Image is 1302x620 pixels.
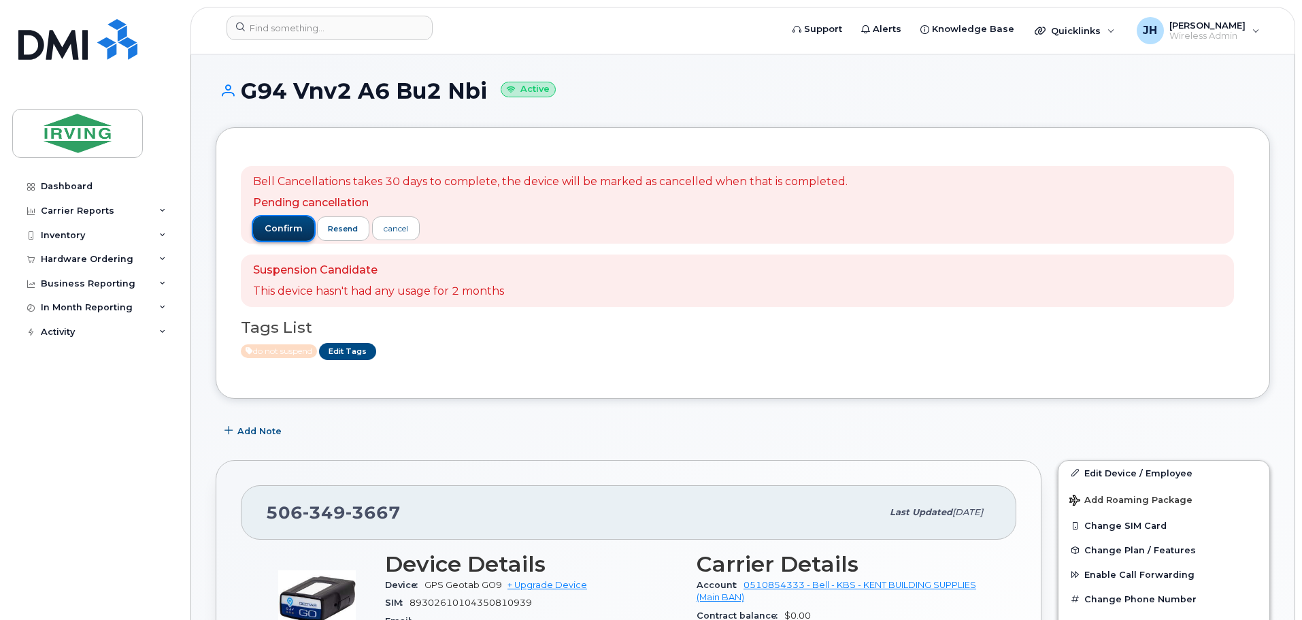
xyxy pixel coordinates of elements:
[952,507,983,517] span: [DATE]
[501,82,556,97] small: Active
[253,216,314,241] button: confirm
[216,79,1270,103] h1: G94 Vnv2 A6 Bu2 Nbi
[507,580,587,590] a: + Upgrade Device
[385,552,680,576] h3: Device Details
[1058,513,1269,538] button: Change SIM Card
[1058,538,1269,562] button: Change Plan / Features
[697,580,976,602] a: 0510854333 - Bell - KBS - KENT BUILDING SUPPLIES (Main BAN)
[1069,495,1192,508] span: Add Roaming Package
[1058,587,1269,611] button: Change Phone Number
[216,419,293,444] button: Add Note
[890,507,952,517] span: Last updated
[385,598,410,608] span: SIM
[237,425,282,438] span: Add Note
[253,174,848,190] p: Bell Cancellations takes 30 days to complete, the device will be marked as cancelled when that is...
[253,195,848,211] p: Pending cancellation
[241,344,317,358] span: Active
[328,223,358,234] span: resend
[372,216,420,240] a: cancel
[697,580,744,590] span: Account
[265,223,303,235] span: confirm
[253,263,504,278] p: Suspension Candidate
[266,502,401,523] span: 506
[1084,545,1196,555] span: Change Plan / Features
[1058,562,1269,587] button: Enable Call Forwarding
[1058,461,1269,485] a: Edit Device / Employee
[1084,570,1195,580] span: Enable Call Forwarding
[697,552,992,576] h3: Carrier Details
[241,319,1245,336] h3: Tags List
[385,580,424,590] span: Device
[303,502,346,523] span: 349
[1058,485,1269,513] button: Add Roaming Package
[317,216,370,241] button: resend
[410,598,532,608] span: 89302610104350810939
[253,284,504,299] p: This device hasn't had any usage for 2 months
[384,223,408,235] div: cancel
[319,343,376,360] a: Edit Tags
[424,580,502,590] span: GPS Geotab GO9
[346,502,401,523] span: 3667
